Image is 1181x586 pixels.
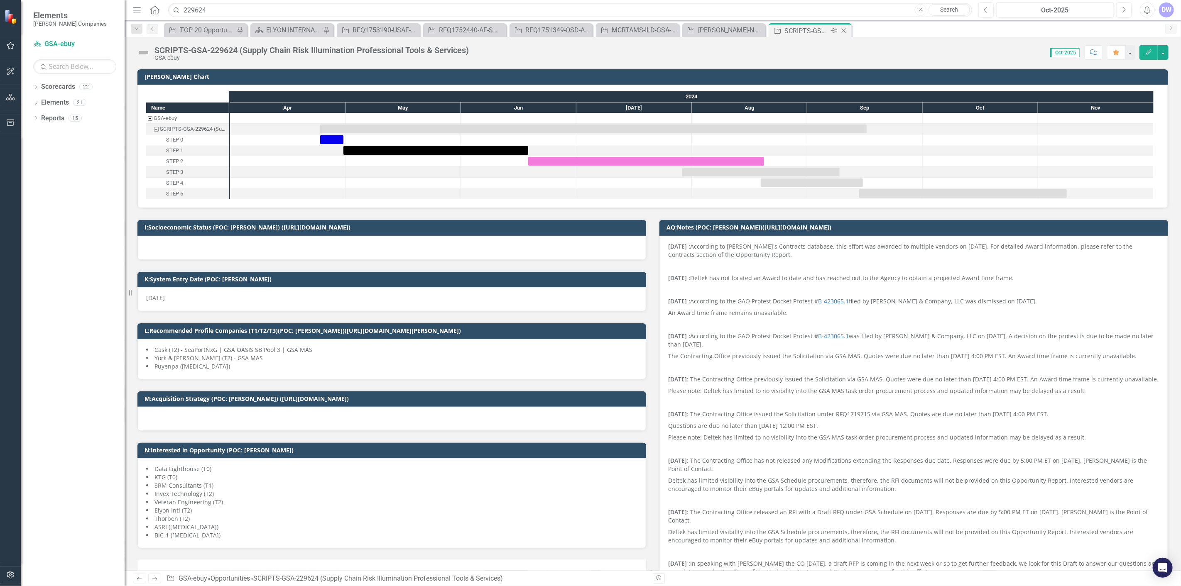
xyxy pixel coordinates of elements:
h3: K:System Entry Date (POC: [PERSON_NAME]) [145,276,642,282]
div: 21 [73,99,86,106]
div: » » [167,574,647,584]
div: STEP 5 [146,188,229,199]
div: TOP 20 Opportunities ([DATE] Process) [180,25,235,35]
h3: AQ:Notes (POC: [PERSON_NAME])([URL][DOMAIN_NAME]) [666,224,1164,230]
p: : The Contracting Office released an RFI with a Draft RFQ under GSA Schedule on [DATE]. Responses... [668,506,1159,526]
div: Task: Start date: 2024-04-24 End date: 2024-09-16 [146,124,229,134]
div: Task: Start date: 2024-06-18 End date: 2024-08-20 [528,157,764,166]
a: Search [929,4,970,16]
div: RFQ1753190-USAF-GSAMAS (USAF - Salesforce/Low-Code, No-Code) [353,25,418,35]
strong: [DATE] [668,457,687,464]
div: Task: Start date: 2024-04-30 End date: 2024-06-18 [146,145,229,156]
div: SCRIPTS-GSA-229624 (Supply Chain Risk Illumination Professional Tools & Services) [784,26,829,36]
div: [PERSON_NAME]-NRC-204197 (GLOBAL INFRASTRUCTURE AND DEVELOPMENT ACQUISITION II) [698,25,763,35]
a: [PERSON_NAME]-NRC-204197 (GLOBAL INFRASTRUCTURE AND DEVELOPMENT ACQUISITION II) [684,25,763,35]
div: Task: Start date: 2024-08-19 End date: 2024-09-15 [761,178,863,187]
span: Puyenpa ([MEDICAL_DATA]) [154,362,230,370]
strong: [DATE] [668,508,687,516]
div: STEP 3 [146,167,229,178]
span: Invex Technology (T2) [154,490,214,498]
div: STEP 3 [166,167,183,178]
div: Task: Start date: 2024-07-29 End date: 2024-09-09 [682,168,840,176]
button: DW [1159,2,1174,17]
a: Scorecards [41,82,75,92]
div: Oct-2025 [999,5,1111,15]
h3: [PERSON_NAME] Chart [145,73,1164,80]
div: Open Intercom Messenger [1153,558,1173,578]
a: Elements [41,98,69,107]
div: GSA-ebuy [146,113,229,124]
span: KTG (T0) [154,473,177,481]
p: Deltek has limited visibility into the GSA Schedule procurements, therefore, the RFI documents wi... [668,526,1159,546]
div: Sep [807,103,923,113]
div: Apr [230,103,345,113]
span: BiC-1 ([MEDICAL_DATA]) [154,531,221,539]
a: TOP 20 Opportunities ([DATE] Process) [166,25,235,35]
span: Elements [33,10,107,20]
div: SCRIPTS-GSA-229624 (Supply Chain Risk Illumination Professional Tools & Services) [160,124,226,134]
button: Oct-2025 [996,2,1114,17]
input: Search Below... [33,59,116,74]
div: May [345,103,461,113]
div: STEP 1 [166,145,183,156]
div: STEP 4 [146,178,229,188]
div: Jul [576,103,692,113]
div: Task: Start date: 2024-04-24 End date: 2024-04-30 [146,134,229,145]
h3: I:Socioeconomic Status (POC: [PERSON_NAME]) ([URL][DOMAIN_NAME]) [145,224,642,230]
p: In speaking with [PERSON_NAME] the CO [DATE], a draft RFP is coming in the next week or so to get... [668,558,1159,578]
p: According to the GAO Protest Docket Protest # filed by [PERSON_NAME] & Company, LLC was dismissed... [668,295,1159,307]
h3: M:Acquisition Strategy (POC: [PERSON_NAME]) ([URL][DOMAIN_NAME]) [145,396,642,402]
span: Thorben (T2) [154,515,190,523]
a: MCRTAMS-ILD-GSA-217824 (MARINE CORPS RANGES AND TRAINING AREA MANAGEMENT SYSTEMS) [598,25,677,35]
strong: [DATE] : [668,332,690,340]
span: Veteran Engineering (T2) [154,498,223,506]
div: SCRIPTS-GSA-229624 (Supply Chain Risk Illumination Professional Tools & Services) [154,46,469,55]
a: RFQ1753190-USAF-GSAMAS (USAF - Salesforce/Low-Code, No-Code) [339,25,418,35]
span: Data Lighthouse (T0) [154,465,211,473]
strong: [DATE] [668,410,687,418]
span: Cask (T2) - SeaPortNxG | GSA OASIS SB Pool 3 | GSA MAS [154,346,312,354]
div: STEP 5 [166,188,183,199]
span: York & [PERSON_NAME] (T2) - GSA MAS [154,354,263,362]
a: Opportunities [211,574,250,582]
p: Please note: Deltek has limited to no visibility into the GSA MAS task order procurement process ... [668,385,1159,397]
div: Task: Start date: 2024-09-14 End date: 2024-11-08 [859,189,1067,198]
div: MCRTAMS-ILD-GSA-217824 (MARINE CORPS RANGES AND TRAINING AREA MANAGEMENT SYSTEMS) [612,25,677,35]
a: RFQ1751349-OSD-AAS-MAS (GSA AAS - Military Gears (MilGears) Expansion - MRAS) [512,25,590,35]
a: RFQ1752440-AF-SWTW-GSAMAS (USAF - SWHPSG Data Analyst Support Services) [425,25,504,35]
span: Oct-2025 [1050,48,1080,57]
div: STEP 2 [166,156,183,167]
div: Oct [923,103,1038,113]
div: Task: Start date: 2024-06-18 End date: 2024-08-20 [146,156,229,167]
a: GSA-ebuy [179,574,207,582]
div: Name [146,103,229,113]
a: B-423065.1 [818,332,849,340]
p: The Contracting Office previously issued the Solicitation via GSA MAS. Quotes were due no later t... [668,350,1159,362]
h3: N:Interested in Opportunity (POC: [PERSON_NAME]) [145,447,642,453]
p: : The Contracting Office previously issued the Solicitation via GSA MAS. Quotes were due no later... [668,374,1159,385]
input: Search ClearPoint... [168,3,972,17]
p: : The Contracting Office issued the Solicitation under RFQ1719715 via GSA MAS. Quotes are due no ... [668,408,1159,420]
p: Please note: Deltek has limited to no visibility into the GSA MAS task order procurement process ... [668,432,1159,443]
img: ClearPoint Strategy [4,10,19,24]
div: STEP 4 [166,178,183,188]
small: [PERSON_NAME] Companies [33,20,107,27]
div: Jun [461,103,576,113]
strong: [DATE] : [668,242,690,250]
h3: L:Recommended Profile Companies (T1/T2/T3)(POC: [PERSON_NAME])([URL][DOMAIN_NAME][PERSON_NAME]) [145,327,642,334]
strong: [DATE] [668,375,687,383]
a: B-423065.1 [818,297,849,305]
strong: [DATE] : [668,297,690,305]
a: ELYON INTERNATIONAL INC [252,25,321,35]
strong: [DATE] : [668,274,690,282]
div: STEP 0 [166,134,183,145]
div: STEP 0 [146,134,229,145]
div: STEP 2 [146,156,229,167]
span: ASRI ([MEDICAL_DATA]) [154,523,218,531]
div: RFQ1751349-OSD-AAS-MAS (GSA AAS - Military Gears (MilGears) Expansion - MRAS) [525,25,590,35]
p: : The Contracting Office has not released any Modifications extending the Responses due date. Res... [668,455,1159,475]
div: SCRIPTS-GSA-229624 (Supply Chain Risk Illumination Professional Tools & Services) [146,124,229,134]
div: Task: Start date: 2024-07-29 End date: 2024-09-09 [146,167,229,178]
p: Deltek has limited visibility into the GSA Schedule procurements, therefore, the RFI documents wi... [668,475,1159,495]
div: Task: Start date: 2024-04-24 End date: 2024-04-30 [320,135,343,144]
